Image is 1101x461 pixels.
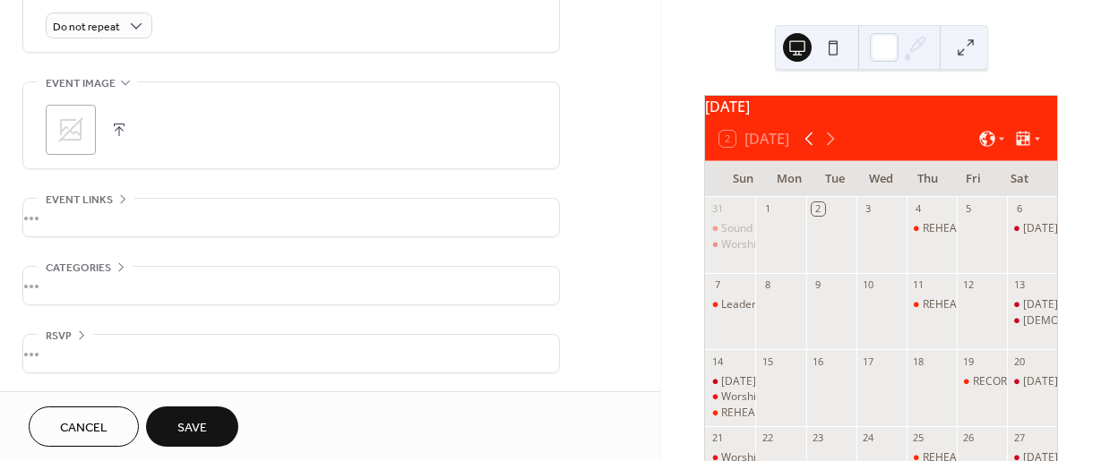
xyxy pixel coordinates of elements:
[858,161,905,197] div: Wed
[862,202,875,216] div: 3
[761,202,774,216] div: 1
[862,431,875,445] div: 24
[1012,278,1026,292] div: 13
[705,406,755,421] div: REHEARSAL-Life House Shiners
[907,221,957,236] div: REHEARSAL-Women's Choir
[721,297,856,312] div: Leadership Lunch- Meeting
[710,202,724,216] div: 31
[812,354,825,368] div: 16
[23,199,559,236] div: •••
[705,389,755,405] div: Worship Experience @ THE HARBORSIDE
[766,161,813,197] div: Mon
[721,237,925,252] div: Worship Experience @ THE HARBORSIDE
[1007,297,1057,312] div: Saturday Morning Prayer
[1007,374,1057,389] div: Saturday Morning Prayer
[761,354,774,368] div: 15
[962,431,976,445] div: 26
[60,419,108,438] span: Cancel
[146,406,238,447] button: Save
[950,161,997,197] div: Fri
[710,278,724,292] div: 7
[761,278,774,292] div: 8
[705,237,755,252] div: Worship Experience @ THE HARBORSIDE
[705,96,1057,117] div: [DATE]
[1007,221,1057,236] div: Saturday Morning Prayer
[177,419,207,438] span: Save
[721,406,877,421] div: REHEARSAL-Life House Shiners
[46,259,111,277] span: Categories
[23,267,559,304] div: •••
[912,354,925,368] div: 18
[721,374,858,389] div: [DATE] Worship Experience
[812,278,825,292] div: 9
[904,161,950,197] div: Thu
[53,17,120,38] span: Do not repeat
[1012,202,1026,216] div: 6
[923,221,1062,236] div: REHEARSAL-Women's Choir
[23,335,559,372] div: •••
[812,202,825,216] div: 2
[957,374,1007,389] div: RECORDING- Praise Team
[1012,431,1026,445] div: 27
[996,161,1043,197] div: Sat
[761,431,774,445] div: 22
[710,431,724,445] div: 21
[719,161,766,197] div: Sun
[46,105,96,155] div: ;
[710,354,724,368] div: 14
[721,389,925,405] div: Worship Experience @ THE HARBORSIDE
[907,297,957,312] div: REHEARSAL- Women’s Choir
[46,327,72,346] span: RSVP
[862,354,875,368] div: 17
[962,278,976,292] div: 12
[705,297,755,312] div: Leadership Lunch- Meeting
[1007,313,1057,329] div: Evangelism @ Larkin Chase in Bowie, MD
[962,202,976,216] div: 5
[46,191,113,209] span: Event links
[1012,354,1026,368] div: 20
[923,297,1063,312] div: REHEARSAL- Women’s Choir
[812,161,858,197] div: Tue
[705,221,755,236] div: Sound Check-Praise Team
[962,354,976,368] div: 19
[29,406,139,447] button: Cancel
[912,278,925,292] div: 11
[912,431,925,445] div: 25
[46,74,116,93] span: Event image
[721,221,852,236] div: Sound Check-Praise Team
[912,202,925,216] div: 4
[862,278,875,292] div: 10
[705,374,755,389] div: Women's Day Worship Experience
[812,431,825,445] div: 23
